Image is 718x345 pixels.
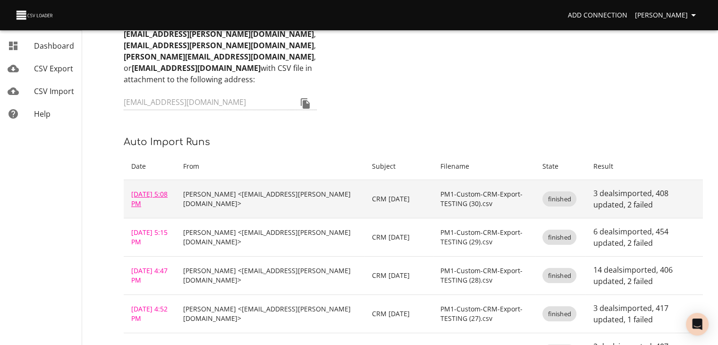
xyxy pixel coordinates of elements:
[635,9,699,21] span: [PERSON_NAME]
[294,92,317,115] button: Copy to clipboard
[433,180,535,218] td: PM1-Custom-CRM-Export-TESTING (30).csv
[364,295,433,333] td: CRM [DATE]
[593,188,695,210] p: 3 deals imported , 408 updated , 2 failed
[15,9,55,22] img: CSV Loader
[176,295,364,333] td: [PERSON_NAME] <[EMAIL_ADDRESS][PERSON_NAME][DOMAIN_NAME]>
[364,153,433,180] th: Subject
[564,7,631,24] a: Add Connection
[686,313,709,336] div: Open Intercom Messenger
[131,228,168,246] a: [DATE] 5:15 PM
[364,218,433,257] td: CRM [DATE]
[542,233,576,242] span: finished
[131,304,168,323] a: [DATE] 4:52 PM
[364,180,433,218] td: CRM [DATE]
[593,302,695,325] p: 3 deals imported , 417 updated , 1 failed
[124,153,176,180] th: Date
[176,153,364,180] th: From
[364,257,433,295] td: CRM [DATE]
[124,137,210,147] span: Auto Import Runs
[124,29,314,39] strong: [EMAIL_ADDRESS][PERSON_NAME][DOMAIN_NAME]
[124,52,314,62] strong: [PERSON_NAME][EMAIL_ADDRESS][DOMAIN_NAME]
[433,218,535,257] td: PM1-Custom-CRM-Export-TESTING (29).csv
[131,190,168,208] a: [DATE] 5:08 PM
[176,257,364,295] td: [PERSON_NAME] <[EMAIL_ADDRESS][PERSON_NAME][DOMAIN_NAME]>
[132,63,261,73] strong: [EMAIL_ADDRESS][DOMAIN_NAME]
[34,86,74,96] span: CSV Import
[542,271,576,280] span: finished
[535,153,585,180] th: State
[433,295,535,333] td: PM1-Custom-CRM-Export-TESTING (27).csv
[542,310,576,319] span: finished
[542,195,576,204] span: finished
[176,180,364,218] td: [PERSON_NAME] <[EMAIL_ADDRESS][PERSON_NAME][DOMAIN_NAME]>
[131,266,168,285] a: [DATE] 4:47 PM
[631,7,703,24] button: [PERSON_NAME]
[593,264,695,287] p: 14 deals imported , 406 updated , 2 failed
[34,41,74,51] span: Dashboard
[433,257,535,295] td: PM1-Custom-CRM-Export-TESTING (28).csv
[568,9,627,21] span: Add Connection
[585,153,703,180] th: Result
[176,218,364,257] td: [PERSON_NAME] <[EMAIL_ADDRESS][PERSON_NAME][DOMAIN_NAME]>
[124,40,314,51] strong: [EMAIL_ADDRESS][PERSON_NAME][DOMAIN_NAME]
[34,63,73,74] span: CSV Export
[593,226,695,249] p: 6 deals imported , 454 updated , 2 failed
[34,109,51,119] span: Help
[433,153,535,180] th: Filename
